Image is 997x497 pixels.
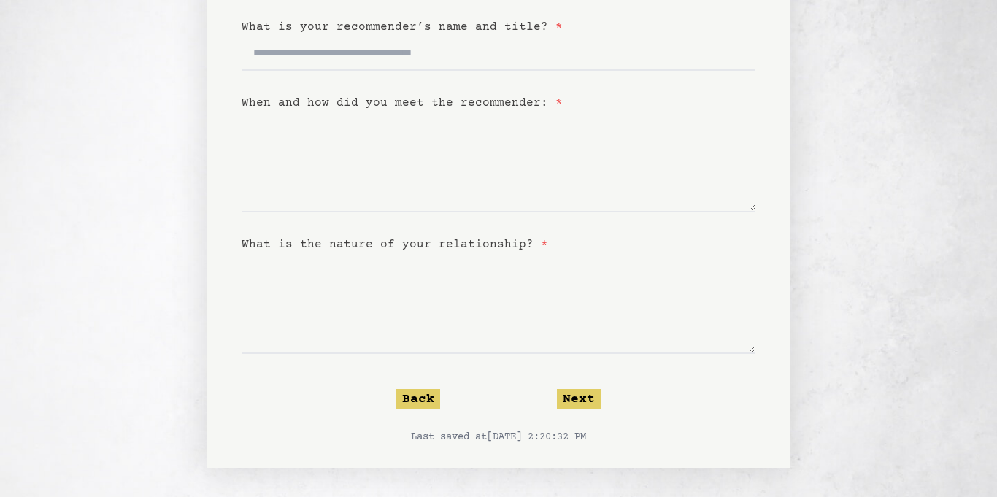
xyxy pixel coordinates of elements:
[242,430,755,444] p: Last saved at [DATE] 2:20:32 PM
[242,96,563,109] label: When and how did you meet the recommender:
[242,238,548,251] label: What is the nature of your relationship?
[396,389,440,409] button: Back
[242,20,563,34] label: What is your recommender’s name and title?
[557,389,601,409] button: Next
